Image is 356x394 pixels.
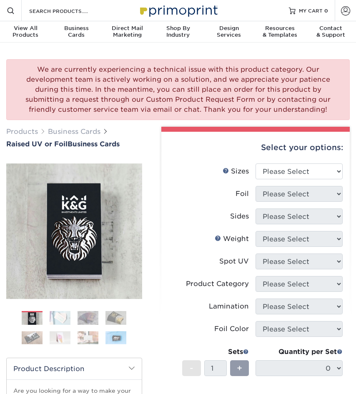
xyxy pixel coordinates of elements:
div: Services [203,25,254,38]
img: Business Cards 04 [105,311,126,325]
div: Select your options: [168,132,343,163]
span: Shop By [153,25,203,32]
span: Resources [254,25,305,32]
img: Business Cards 07 [78,331,98,344]
span: Design [203,25,254,32]
span: Direct Mail [102,25,153,32]
div: Lamination [209,301,249,311]
div: Foil Color [214,324,249,334]
h1: Business Cards [6,140,142,148]
div: & Support [305,25,356,38]
span: Raised UV or Foil [6,140,68,148]
div: Sizes [223,166,249,176]
img: Business Cards 08 [105,331,126,344]
div: Quantity per Set [256,347,343,357]
img: Business Cards 01 [22,308,43,329]
a: DesignServices [203,21,254,43]
div: & Templates [254,25,305,38]
input: SEARCH PRODUCTS..... [28,6,110,16]
div: Marketing [102,25,153,38]
a: Raised UV or FoilBusiness Cards [6,140,142,148]
a: Shop ByIndustry [153,21,203,43]
div: Sides [230,211,249,221]
div: Weight [215,234,249,244]
a: Business Cards [48,128,100,136]
img: Business Cards 06 [50,331,70,344]
div: Spot UV [219,256,249,266]
div: Cards [51,25,102,38]
div: Sets [182,347,249,357]
div: Product Category [186,279,249,289]
span: Contact [305,25,356,32]
a: Contact& Support [305,21,356,43]
div: Industry [153,25,203,38]
img: Primoprint [136,1,220,19]
span: - [190,362,193,374]
a: Products [6,128,38,136]
img: Business Cards 03 [78,311,98,325]
span: MY CART [299,7,323,14]
span: 0 [324,8,328,13]
div: Foil [236,189,249,199]
a: BusinessCards [51,21,102,43]
h2: Product Description [7,358,142,379]
img: Business Cards 02 [50,311,70,325]
span: + [237,362,242,374]
a: Direct MailMarketing [102,21,153,43]
img: Raised UV or Foil 01 [6,163,142,299]
a: Resources& Templates [254,21,305,43]
span: Business [51,25,102,32]
img: Business Cards 05 [22,331,43,344]
div: We are currently experiencing a technical issue with this product category. Our development team ... [6,59,350,120]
